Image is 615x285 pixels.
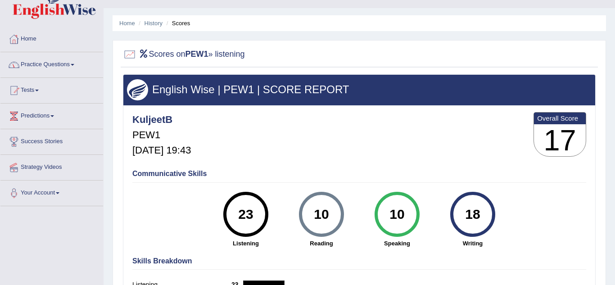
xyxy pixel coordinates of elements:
div: 23 [229,195,262,233]
h4: KuljeetB [132,114,191,125]
h2: Scores on » listening [123,48,245,61]
b: Overall Score [537,114,583,122]
a: History [145,20,163,27]
li: Scores [164,19,190,27]
h5: PEW1 [132,130,191,140]
h4: Communicative Skills [132,170,586,178]
a: Predictions [0,104,103,126]
div: 10 [380,195,413,233]
img: wings.png [127,79,148,100]
a: Success Stories [0,129,103,152]
a: Home [119,20,135,27]
a: Home [0,27,103,49]
h3: 17 [534,124,586,157]
strong: Writing [439,239,506,248]
strong: Listening [213,239,279,248]
strong: Speaking [364,239,430,248]
h4: Skills Breakdown [132,257,586,265]
a: Practice Questions [0,52,103,75]
h5: [DATE] 19:43 [132,145,191,156]
strong: Reading [288,239,355,248]
div: 10 [305,195,338,233]
div: 18 [456,195,489,233]
a: Strategy Videos [0,155,103,177]
a: Your Account [0,181,103,203]
a: Tests [0,78,103,100]
h3: English Wise | PEW1 | SCORE REPORT [127,84,592,95]
b: PEW1 [185,50,208,59]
